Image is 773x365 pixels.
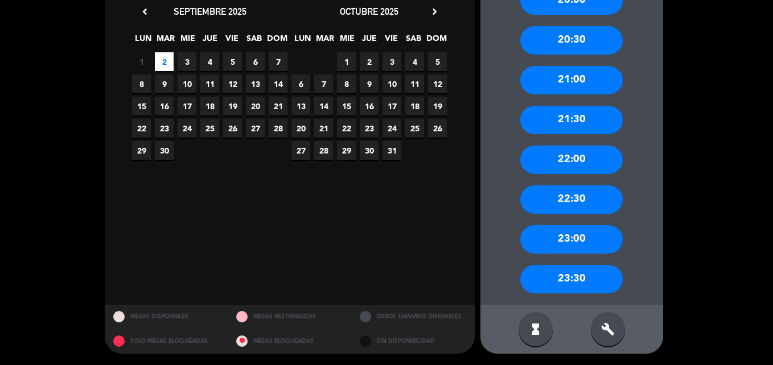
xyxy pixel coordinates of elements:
i: chevron_left [139,6,151,18]
span: 30 [155,141,174,160]
i: build [601,322,615,336]
span: 13 [246,74,265,93]
span: 19 [428,97,447,115]
span: 24 [178,119,196,138]
div: SIN DISPONIBILIDAD [351,329,475,354]
div: 22:30 [520,185,623,214]
span: 4 [405,52,424,71]
span: 13 [291,97,310,115]
i: chevron_right [429,6,441,18]
i: hourglass_full [529,322,542,336]
span: 21 [269,97,287,115]
div: 23:00 [520,225,623,254]
span: JUE [360,32,379,51]
span: septiembre 2025 [174,6,246,17]
span: 17 [178,97,196,115]
span: 18 [200,97,219,115]
span: SAB [404,32,423,51]
span: VIE [382,32,401,51]
span: JUE [200,32,219,51]
span: 5 [428,52,447,71]
span: LUN [293,32,312,51]
div: 21:00 [520,66,623,94]
span: 31 [383,141,401,160]
span: octubre 2025 [340,6,398,17]
span: 12 [223,74,242,93]
span: 11 [200,74,219,93]
span: 9 [155,74,174,93]
div: 22:00 [520,146,623,174]
span: 27 [291,141,310,160]
div: 20:30 [520,26,623,55]
span: 8 [132,74,151,93]
span: 3 [178,52,196,71]
span: 16 [155,97,174,115]
span: MIE [178,32,197,51]
span: 12 [428,74,447,93]
span: 1 [337,52,356,71]
span: 7 [314,74,333,93]
span: 26 [223,119,242,138]
span: DOM [267,32,286,51]
span: 10 [178,74,196,93]
span: 26 [428,119,447,138]
span: 6 [246,52,265,71]
span: 25 [405,119,424,138]
span: 11 [405,74,424,93]
span: 2 [360,52,379,71]
span: 15 [132,97,151,115]
span: 27 [246,119,265,138]
span: 23 [360,119,379,138]
span: 1 [132,52,151,71]
span: MIE [338,32,356,51]
span: 6 [291,74,310,93]
span: 24 [383,119,401,138]
span: 7 [269,52,287,71]
span: 20 [291,119,310,138]
span: 18 [405,97,424,115]
span: 23 [155,119,174,138]
span: DOM [426,32,445,51]
span: 14 [269,74,287,93]
span: 25 [200,119,219,138]
div: OTROS TAMAÑOS DIPONIBLES [351,305,475,329]
div: MESAS RESTRINGIDAS [228,305,351,329]
span: VIE [223,32,241,51]
div: 23:30 [520,265,623,293]
div: MESAS BLOQUEADAS [228,329,351,354]
span: 3 [383,52,401,71]
div: 21:30 [520,106,623,134]
span: 4 [200,52,219,71]
span: LUN [134,32,153,51]
span: 8 [337,74,356,93]
div: SOLO MESAS BLOQUEADAS [105,329,228,354]
span: 5 [223,52,242,71]
span: SAB [245,32,264,51]
span: 22 [337,119,356,138]
span: 19 [223,97,242,115]
span: 22 [132,119,151,138]
span: 29 [132,141,151,160]
div: MESAS DISPONIBLES [105,305,228,329]
span: 2 [155,52,174,71]
span: 10 [383,74,401,93]
span: 15 [337,97,356,115]
span: 16 [360,97,379,115]
span: 30 [360,141,379,160]
span: MAR [315,32,334,51]
span: 9 [360,74,379,93]
span: MAR [156,32,175,51]
span: 28 [269,119,287,138]
span: 21 [314,119,333,138]
span: 20 [246,97,265,115]
span: 14 [314,97,333,115]
span: 28 [314,141,333,160]
span: 17 [383,97,401,115]
span: 29 [337,141,356,160]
